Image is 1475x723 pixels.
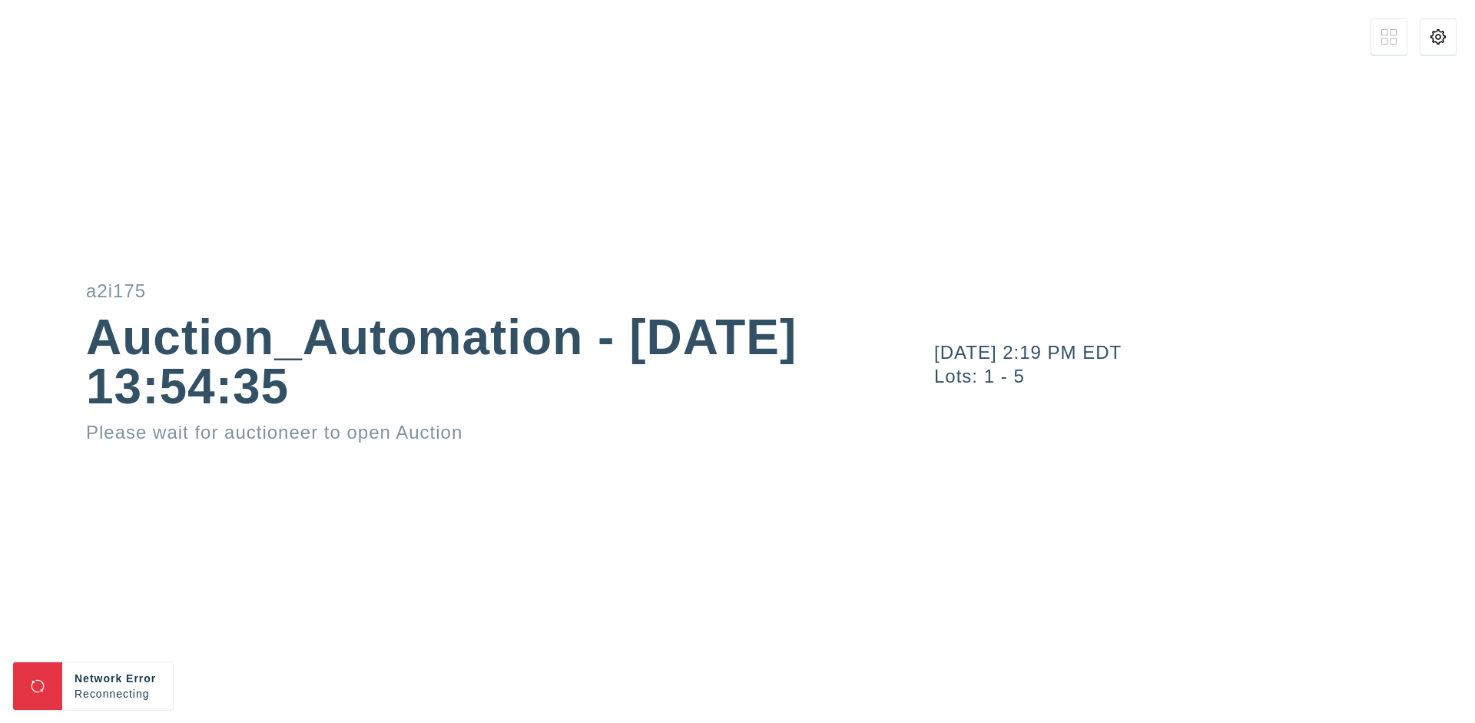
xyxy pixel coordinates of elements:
div: Please wait for auctioneer to open Auction [86,423,799,442]
div: Lots: 1 - 5 [934,367,1475,386]
span: . [157,688,161,700]
span: . [153,688,157,700]
div: [DATE] 2:19 PM EDT [934,343,1475,362]
div: Network Error [75,671,161,686]
div: Auction_Automation - [DATE] 13:54:35 [86,313,799,411]
div: Reconnecting [75,686,161,701]
span: . [150,688,154,700]
div: a2i175 [86,282,799,300]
